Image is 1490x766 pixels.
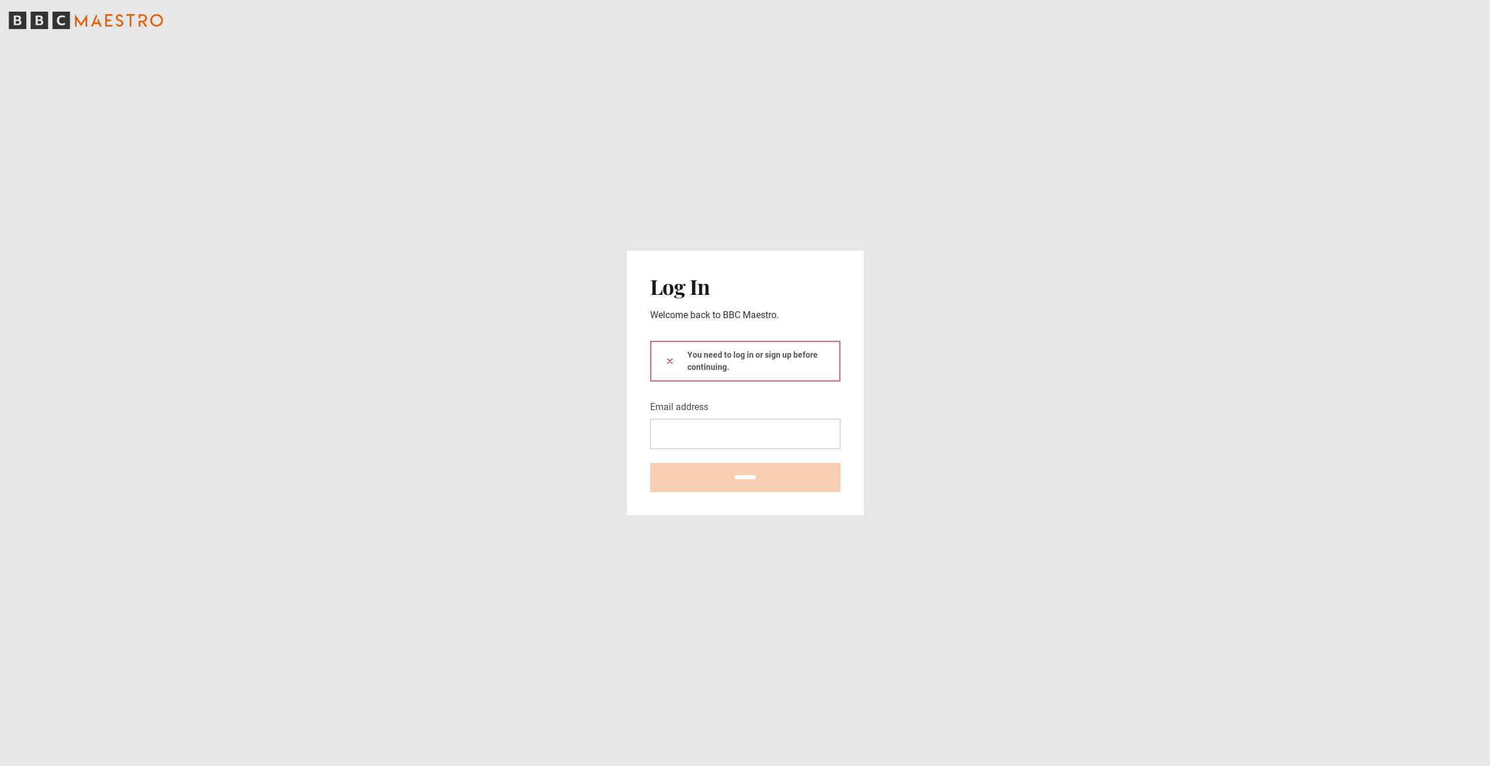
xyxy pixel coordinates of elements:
svg: BBC Maestro [9,12,163,29]
label: Email address [650,400,708,414]
div: You need to log in or sign up before continuing. [650,341,840,382]
h2: Log In [650,274,840,298]
p: Welcome back to BBC Maestro. [650,308,840,322]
